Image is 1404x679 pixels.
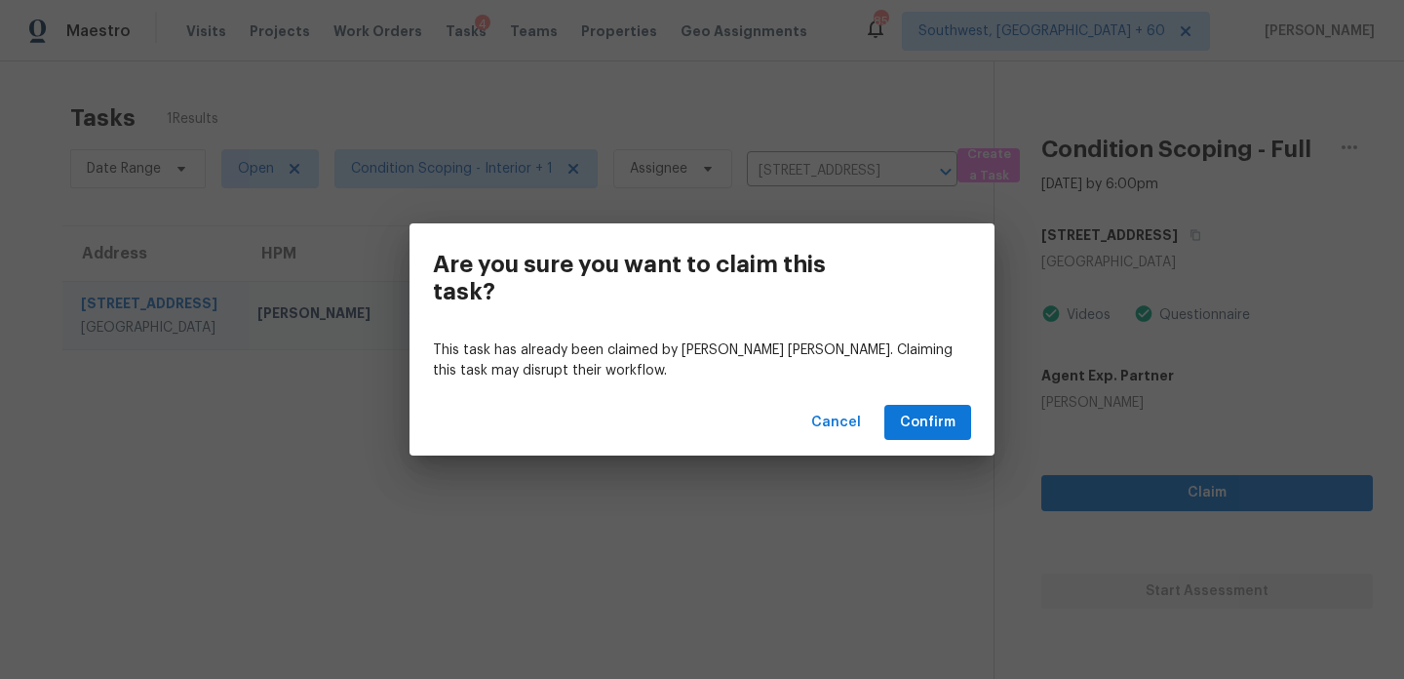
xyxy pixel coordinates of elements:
[803,405,869,441] button: Cancel
[433,340,971,381] p: This task has already been claimed by [PERSON_NAME] [PERSON_NAME]. Claiming this task may disrupt...
[811,411,861,435] span: Cancel
[900,411,955,435] span: Confirm
[884,405,971,441] button: Confirm
[433,251,883,305] h3: Are you sure you want to claim this task?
